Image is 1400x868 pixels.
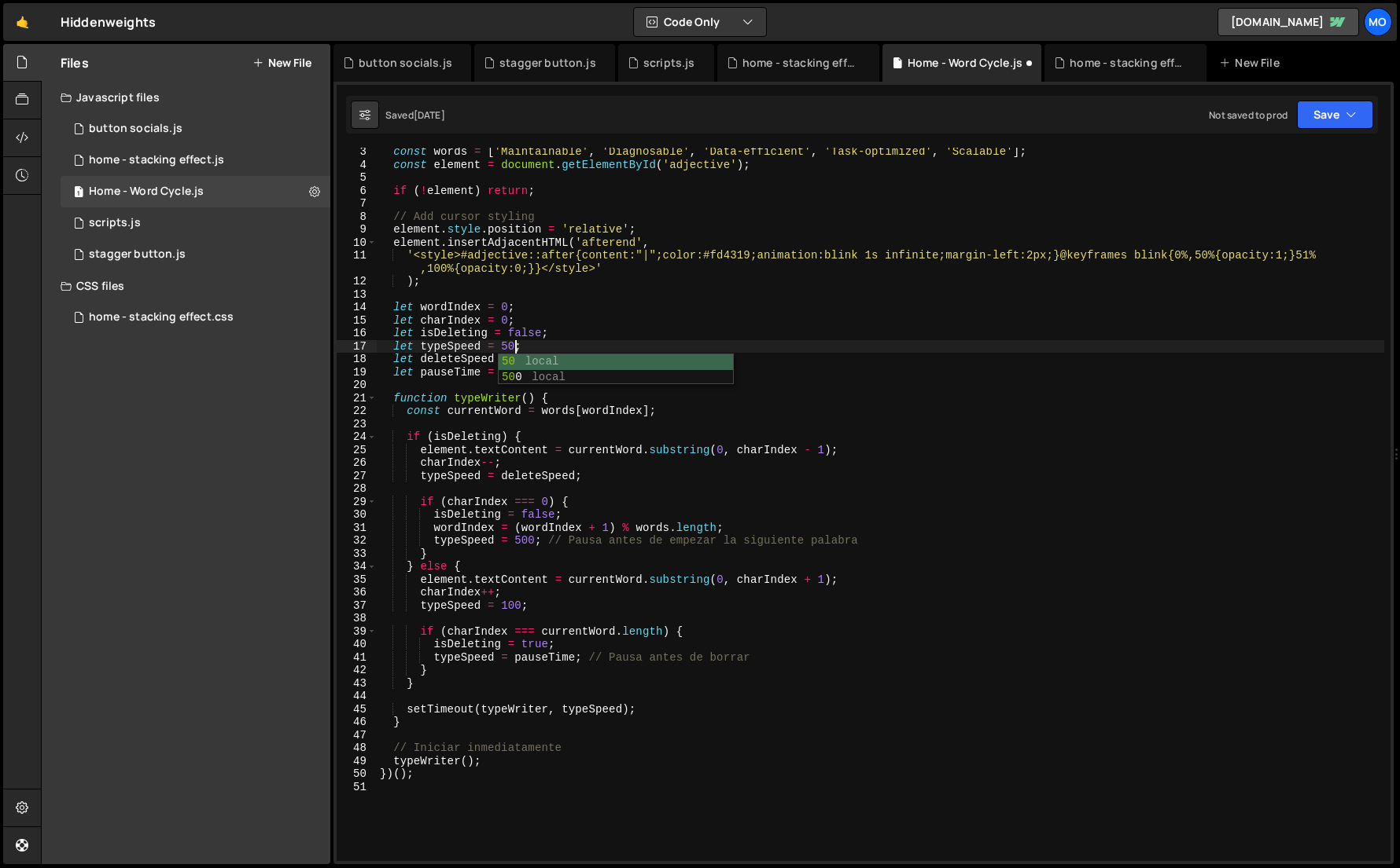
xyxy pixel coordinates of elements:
div: 16703/45648.js [61,176,330,207]
div: 47 [337,729,377,742]
button: New File [252,57,311,69]
div: 31 [337,522,377,535]
div: 34 [337,560,377,573]
div: button socials.js [359,55,452,71]
div: 18 [337,353,377,366]
h2: Files [61,54,89,71]
div: button socials.js [89,122,182,136]
div: 38 [337,612,377,625]
div: 7 [337,197,377,211]
a: 🤙 [3,3,42,41]
div: 20 [337,379,377,392]
div: stagger button.js [499,55,596,71]
div: 29 [337,496,377,509]
div: scripts.js [89,216,141,230]
button: Save [1297,101,1373,129]
div: home - stacking effect.css [89,310,234,324]
div: 12 [337,275,377,288]
div: Hiddenweights [61,13,156,31]
div: 32 [337,534,377,548]
div: 25 [337,444,377,457]
div: Saved [385,108,445,122]
div: 16 [337,327,377,340]
div: 28 [337,482,377,496]
div: 30 [337,508,377,522]
div: 16703/45698.js [61,239,330,270]
div: 22 [337,405,377,418]
div: 11 [337,249,377,275]
div: 36 [337,586,377,599]
div: 43 [337,677,377,690]
div: 41 [337,651,377,665]
a: [DOMAIN_NAME] [1218,8,1359,36]
div: 5 [337,171,377,185]
div: home - stacking effect.css [742,55,860,71]
div: 3 [337,145,377,159]
div: 48 [337,742,377,755]
a: Mo [1364,8,1392,36]
div: 50 [337,767,377,781]
div: 27 [337,470,377,483]
div: 10 [337,236,377,250]
div: Javascript files [42,82,330,113]
div: Home - Word Cycle.js [89,185,204,199]
div: 16703/45700.js [61,113,330,145]
button: Code Only [634,8,766,36]
div: scripts.js [643,55,695,71]
div: 19 [337,366,377,379]
div: CSS files [42,270,330,302]
div: stagger button.js [89,247,186,262]
div: 45 [337,703,377,716]
div: 51 [337,781,377,794]
div: 44 [337,690,377,703]
div: 23 [337,418,377,431]
div: [DATE] [414,108,445,122]
div: 15 [337,314,377,328]
div: 9 [337,223,377,236]
div: 21 [337,392,377,405]
div: Not saved to prod [1209,108,1288,122]
div: home - stacking effect.js [89,153,224,167]
div: 46 [337,716,377,729]
div: 26 [337,456,377,470]
div: 8 [337,211,377,224]
div: 39 [337,625,377,639]
div: 16703/45695.js [61,207,330,239]
div: 35 [337,573,377,587]
div: 17 [337,340,377,353]
div: New File [1219,55,1285,71]
div: 42 [337,664,377,677]
span: 1 [74,187,83,200]
div: 16703/45650.js [61,145,330,176]
div: Home - Word Cycle.js [908,55,1022,71]
div: 33 [337,548,377,561]
div: 6 [337,185,377,198]
div: 16703/45651.css [61,302,330,333]
div: home - stacking effect.js [1070,55,1188,71]
div: 37 [337,599,377,613]
div: 24 [337,430,377,444]
div: 49 [337,755,377,768]
div: 40 [337,638,377,651]
div: 4 [337,159,377,172]
div: 14 [337,301,377,314]
div: 13 [337,288,377,302]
